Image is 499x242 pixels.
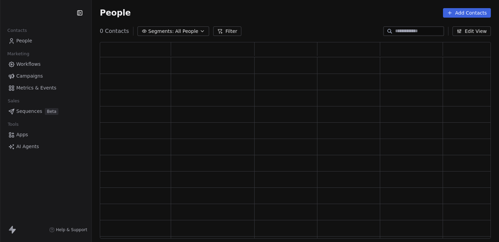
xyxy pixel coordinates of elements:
[443,8,491,18] button: Add Contacts
[5,119,21,129] span: Tools
[175,28,198,35] span: All People
[5,82,86,94] a: Metrics & Events
[45,108,58,115] span: Beta
[16,61,41,68] span: Workflows
[213,26,241,36] button: Filter
[5,96,22,106] span: Sales
[100,27,129,35] span: 0 Contacts
[16,73,43,80] span: Campaigns
[16,84,56,92] span: Metrics & Events
[16,143,39,150] span: AI Agents
[56,227,87,233] span: Help & Support
[5,129,86,140] a: Apps
[4,25,30,36] span: Contacts
[5,70,86,82] a: Campaigns
[100,8,131,18] span: People
[16,108,42,115] span: Sequences
[5,106,86,117] a: SequencesBeta
[49,227,87,233] a: Help & Support
[452,26,491,36] button: Edit View
[16,131,28,138] span: Apps
[16,37,32,44] span: People
[5,141,86,152] a: AI Agents
[5,35,86,46] a: People
[4,49,32,59] span: Marketing
[5,59,86,70] a: Workflows
[148,28,174,35] span: Segments:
